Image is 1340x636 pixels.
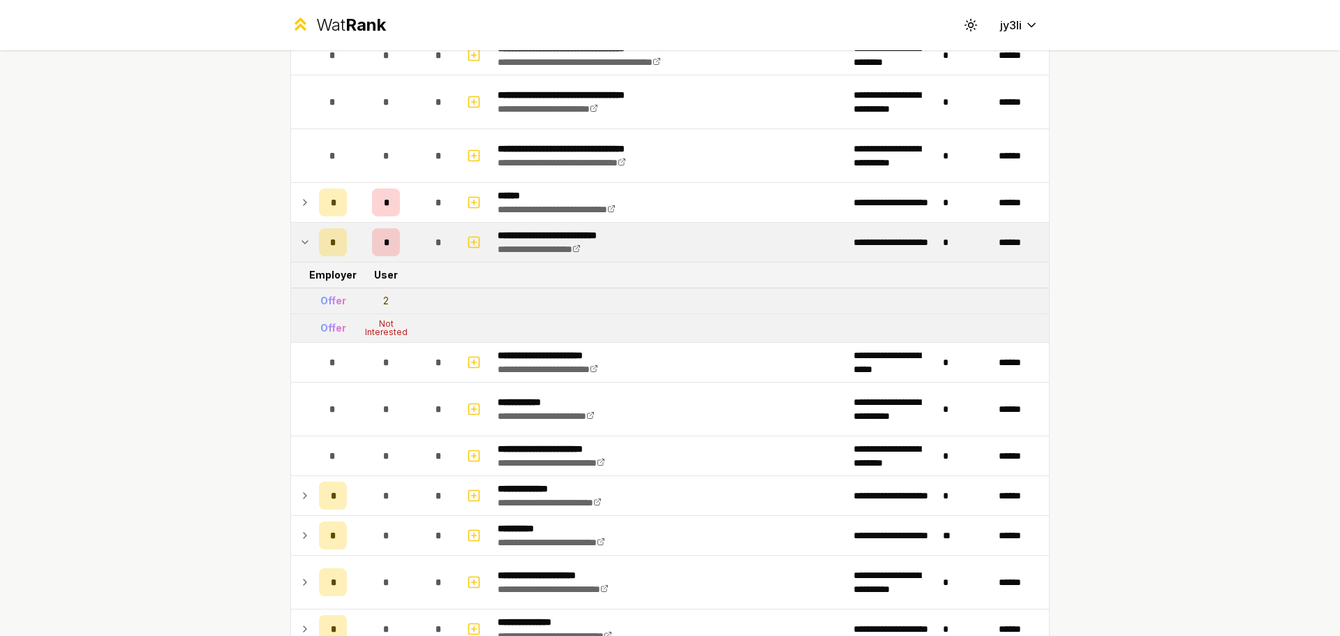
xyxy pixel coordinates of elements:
[383,294,389,308] div: 2
[320,321,346,335] div: Offer
[345,15,386,35] span: Rank
[290,14,386,36] a: WatRank
[1000,17,1022,34] span: jy3li
[989,13,1050,38] button: jy3li
[313,262,352,288] td: Employer
[320,294,346,308] div: Offer
[358,320,414,337] div: Not Interested
[352,262,419,288] td: User
[316,14,386,36] div: Wat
